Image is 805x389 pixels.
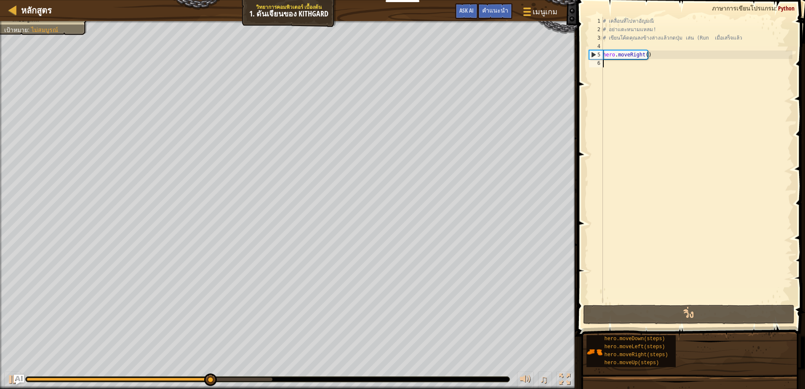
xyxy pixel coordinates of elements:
[583,305,794,324] button: วิ่ง
[540,373,548,386] span: ♫
[533,6,557,17] span: เมนูเกม
[4,27,28,33] span: เป้าหมาย
[712,4,775,12] span: ภาษาการเขียนโปรแกรม
[589,51,603,59] div: 5
[605,360,659,366] span: hero.moveUp(steps)
[589,59,603,67] div: 6
[517,3,562,23] button: เมนูเกม
[589,34,603,42] div: 3
[605,352,668,358] span: hero.moveRight(steps)
[605,344,665,350] span: hero.moveLeft(steps)
[17,5,52,16] a: หลักสูตร
[28,27,31,33] span: :
[517,372,534,389] button: ปรับระดับเสียง
[4,372,21,389] button: Ctrl + P: Play
[589,17,603,25] div: 1
[459,6,474,14] span: Ask AI
[605,336,665,342] span: hero.moveDown(steps)
[14,375,24,385] button: Ask AI
[21,5,52,16] span: หลักสูตร
[586,344,602,360] img: portrait.png
[589,25,603,34] div: 2
[31,27,58,33] span: ไม่สมบูรณ์
[589,42,603,51] div: 4
[778,4,794,12] span: Python
[455,3,478,19] button: Ask AI
[556,372,573,389] button: สลับเป็นเต็มจอ
[538,372,552,389] button: ♫
[482,6,508,14] span: คำแนะนำ
[775,4,778,12] span: :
